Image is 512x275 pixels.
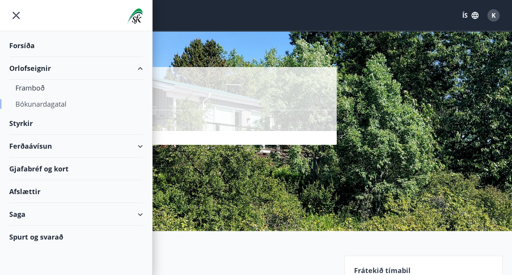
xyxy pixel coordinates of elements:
div: Framboð [15,80,137,96]
button: ÍS [458,8,483,22]
div: Saga [9,203,143,226]
div: Ferðaávísun [9,135,143,158]
img: union_logo [127,8,143,24]
div: Orlofseignir [9,57,143,80]
div: Afslættir [9,180,143,203]
button: K [484,6,503,25]
div: Gjafabréf og kort [9,158,143,180]
div: Styrkir [9,112,143,135]
div: Bókunardagatal [15,96,137,112]
button: menu [9,8,23,22]
div: Forsíða [9,34,143,57]
div: Spurt og svarað [9,226,143,248]
span: K [492,11,496,20]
